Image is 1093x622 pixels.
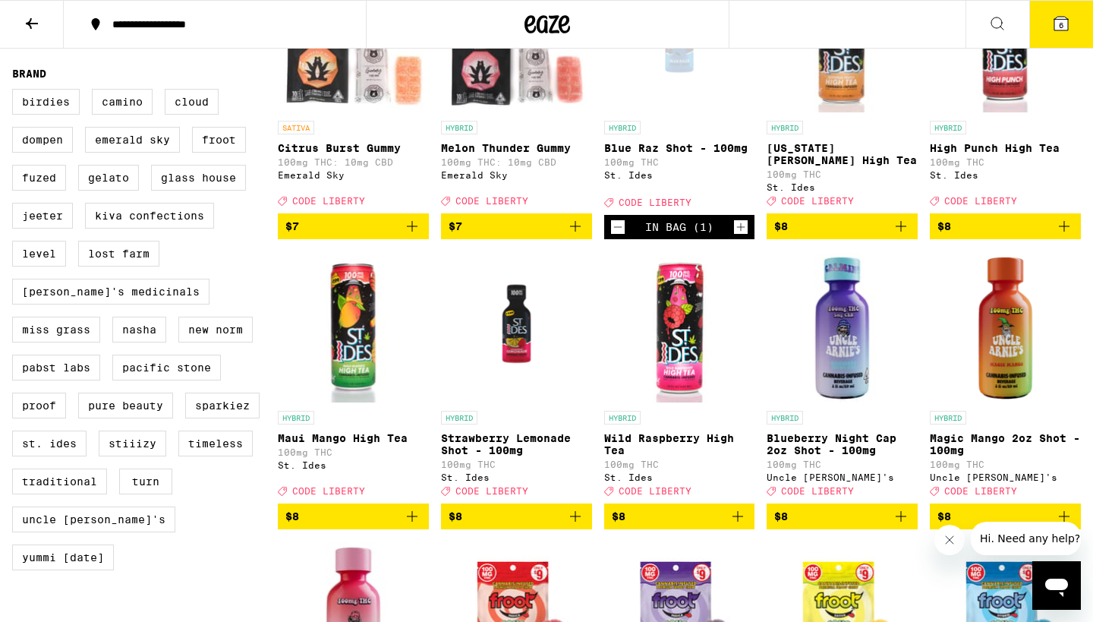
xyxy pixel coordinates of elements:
div: St. Ides [441,472,592,482]
span: 6 [1059,21,1063,30]
img: Uncle Arnie's - Blueberry Night Cap 2oz Shot - 100mg [767,251,918,403]
span: CODE LIBERTY [944,196,1017,206]
p: SATIVA [278,121,314,134]
label: Traditional [12,469,107,494]
label: Birdies [12,89,80,115]
label: Lost Farm [78,241,159,267]
iframe: Message from company [971,522,1081,555]
p: HYBRID [930,411,966,425]
p: 100mg THC [278,447,429,457]
p: Blue Raz Shot - 100mg [604,142,755,154]
span: CODE LIBERTY [619,197,691,207]
button: Increment [733,219,748,235]
p: 100mg THC [767,459,918,469]
button: Add to bag [930,504,1081,529]
p: Wild Raspberry High Tea [604,432,755,456]
label: LEVEL [12,241,66,267]
a: Open page for Strawberry Lemonade Shot - 100mg from St. Ides [441,251,592,504]
button: Add to bag [278,213,429,239]
label: Pure Beauty [78,393,173,418]
iframe: Close message [934,525,965,555]
div: St. Ides [930,170,1081,180]
div: Emerald Sky [278,170,429,180]
p: Magic Mango 2oz Shot - 100mg [930,432,1081,456]
img: St. Ides - Strawberry Lemonade Shot - 100mg [441,251,592,403]
legend: Brand [12,68,46,80]
label: New Norm [178,317,253,343]
span: CODE LIBERTY [292,486,365,496]
p: 100mg THC [767,169,918,179]
button: Add to bag [767,213,918,239]
div: Uncle [PERSON_NAME]'s [767,472,918,482]
a: Open page for Magic Mango 2oz Shot - 100mg from Uncle Arnie's [930,251,1081,504]
label: Timeless [178,431,253,456]
img: Uncle Arnie's - Magic Mango 2oz Shot - 100mg [930,251,1081,403]
p: Maui Mango High Tea [278,432,429,444]
span: CODE LIBERTY [781,486,854,496]
span: CODE LIBERTY [455,196,528,206]
span: $8 [774,510,788,523]
p: Strawberry Lemonade Shot - 100mg [441,432,592,456]
button: Add to bag [930,213,1081,239]
p: 100mg THC [604,157,755,167]
button: 6 [1029,1,1093,48]
p: 100mg THC: 10mg CBD [441,157,592,167]
label: Yummi [DATE] [12,545,114,570]
p: Citrus Burst Gummy [278,142,429,154]
label: Cloud [165,89,219,115]
p: HYBRID [441,121,477,134]
label: Glass House [151,165,246,191]
p: Blueberry Night Cap 2oz Shot - 100mg [767,432,918,456]
label: NASHA [112,317,166,343]
p: Melon Thunder Gummy [441,142,592,154]
span: CODE LIBERTY [781,196,854,206]
label: Emerald Sky [85,127,180,153]
div: St. Ides [604,472,755,482]
p: 100mg THC [441,459,592,469]
label: [PERSON_NAME]'s Medicinals [12,279,209,305]
span: $8 [285,510,299,523]
iframe: Button to launch messaging window [1032,561,1081,610]
label: Jeeter [12,203,73,229]
span: CODE LIBERTY [944,486,1017,496]
label: Kiva Confections [85,203,214,229]
div: In Bag (1) [645,221,713,233]
div: Uncle [PERSON_NAME]'s [930,472,1081,482]
p: 100mg THC [930,459,1081,469]
div: St. Ides [604,170,755,180]
label: Sparkiez [185,393,260,418]
button: Add to bag [767,504,918,529]
label: STIIIZY [99,431,166,456]
label: Fuzed [12,165,66,191]
img: St. Ides - Wild Raspberry High Tea [604,251,755,403]
div: Emerald Sky [441,170,592,180]
label: Camino [92,89,153,115]
label: Gelato [78,165,139,191]
p: HYBRID [278,411,314,425]
p: High Punch High Tea [930,142,1081,154]
label: St. Ides [12,431,87,456]
p: HYBRID [441,411,477,425]
button: Add to bag [441,504,592,529]
span: $8 [774,220,788,232]
p: HYBRID [604,411,641,425]
a: Open page for Maui Mango High Tea from St. Ides [278,251,429,504]
a: Open page for Wild Raspberry High Tea from St. Ides [604,251,755,504]
a: Open page for Blueberry Night Cap 2oz Shot - 100mg from Uncle Arnie's [767,251,918,504]
button: Decrement [610,219,625,235]
p: HYBRID [930,121,966,134]
span: CODE LIBERTY [619,486,691,496]
p: 100mg THC: 10mg CBD [278,157,429,167]
span: $8 [449,510,462,523]
label: turn [119,469,172,494]
span: $7 [449,220,462,232]
button: Add to bag [441,213,592,239]
label: Pacific Stone [112,355,221,380]
span: $8 [937,220,951,232]
label: Froot [192,127,246,153]
div: St. Ides [278,460,429,470]
p: [US_STATE][PERSON_NAME] High Tea [767,142,918,166]
span: $8 [937,510,951,523]
button: Add to bag [604,504,755,529]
